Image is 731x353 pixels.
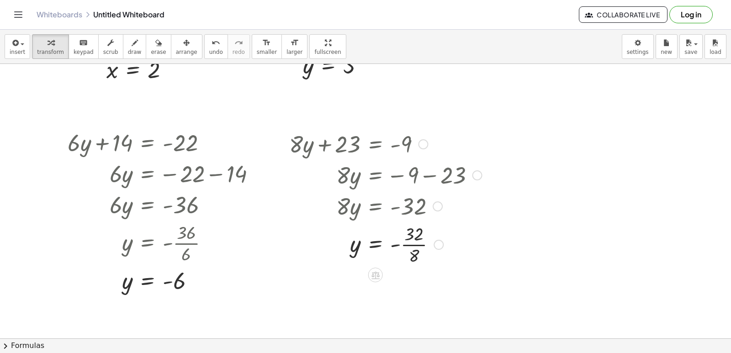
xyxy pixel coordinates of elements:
div: Apply the same math to both sides of the equation [368,268,383,282]
span: larger [286,49,302,55]
span: insert [10,49,25,55]
span: smaller [257,49,277,55]
span: arrange [176,49,197,55]
button: settings [622,34,654,59]
button: undoundo [204,34,228,59]
button: transform [32,34,69,59]
button: arrange [171,34,202,59]
button: draw [123,34,147,59]
button: fullscreen [309,34,346,59]
span: erase [151,49,166,55]
span: scrub [103,49,118,55]
span: undo [209,49,223,55]
span: load [710,49,721,55]
button: insert [5,34,30,59]
button: keyboardkeypad [69,34,99,59]
i: redo [234,37,243,48]
button: Log in [669,6,713,23]
i: undo [212,37,220,48]
button: scrub [98,34,123,59]
button: new [656,34,678,59]
i: keyboard [79,37,88,48]
span: save [684,49,697,55]
button: format_sizesmaller [252,34,282,59]
span: fullscreen [314,49,341,55]
i: format_size [290,37,299,48]
button: redoredo [228,34,250,59]
button: format_sizelarger [281,34,307,59]
button: Collaborate Live [579,6,667,23]
button: erase [146,34,171,59]
a: Whiteboards [37,10,82,19]
i: format_size [262,37,271,48]
span: new [661,49,672,55]
span: draw [128,49,142,55]
span: keypad [74,49,94,55]
span: redo [233,49,245,55]
button: load [705,34,726,59]
span: transform [37,49,64,55]
span: Collaborate Live [587,11,660,19]
span: settings [627,49,649,55]
button: Toggle navigation [11,7,26,22]
button: save [679,34,703,59]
